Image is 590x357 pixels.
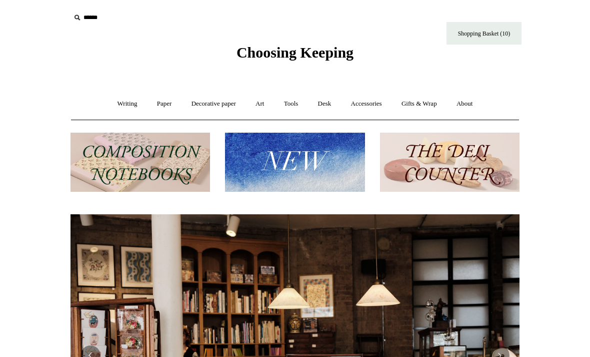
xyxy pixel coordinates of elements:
[342,91,391,117] a: Accessories
[236,44,353,61] span: Choosing Keeping
[275,91,307,117] a: Tools
[446,22,521,45] a: Shopping Basket (10)
[148,91,181,117] a: Paper
[392,91,446,117] a: Gifts & Wrap
[380,133,519,192] img: The Deli Counter
[182,91,245,117] a: Decorative paper
[108,91,146,117] a: Writing
[236,52,353,59] a: Choosing Keeping
[447,91,482,117] a: About
[70,133,210,192] img: 202302 Composition ledgers.jpg__PID:69722ee6-fa44-49dd-a067-31375e5d54ec
[246,91,273,117] a: Art
[225,133,364,192] img: New.jpg__PID:f73bdf93-380a-4a35-bcfe-7823039498e1
[309,91,340,117] a: Desk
